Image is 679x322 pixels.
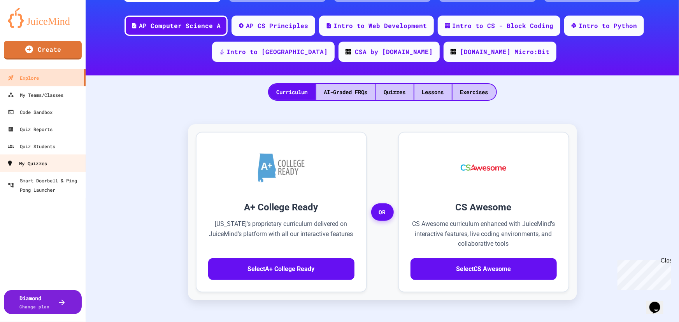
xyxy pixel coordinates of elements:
div: AP CS Principles [246,21,308,30]
p: [US_STATE]'s proprietary curriculum delivered on JuiceMind's platform with all our interactive fe... [208,219,354,249]
div: Smart Doorbell & Ping Pong Launcher [8,176,82,194]
p: CS Awesome curriculum enhanced with JuiceMind's interactive features, live coding environments, a... [411,219,557,249]
div: Exercises [453,84,496,100]
img: CS Awesome [453,144,514,191]
div: Explore [8,73,39,82]
img: logo-orange.svg [8,8,78,28]
div: Intro to [GEOGRAPHIC_DATA] [226,47,328,56]
div: AP Computer Science A [139,21,221,30]
span: Change plan [20,304,50,310]
div: Intro to CS - Block Coding [452,21,553,30]
div: My Quizzes [7,159,47,168]
h3: A+ College Ready [208,200,354,214]
span: OR [371,203,394,221]
div: Chat with us now!Close [3,3,54,49]
button: DiamondChange plan [4,290,82,314]
div: CSA by [DOMAIN_NAME] [355,47,433,56]
button: SelectCS Awesome [411,258,557,280]
iframe: chat widget [646,291,671,314]
button: SelectA+ College Ready [208,258,354,280]
img: CODE_logo_RGB.png [346,49,351,54]
div: Code Sandbox [8,107,53,117]
div: Quizzes [376,84,414,100]
iframe: chat widget [614,257,671,290]
div: AI-Graded FRQs [316,84,375,100]
div: Intro to Web Development [333,21,427,30]
div: [DOMAIN_NAME] Micro:Bit [460,47,549,56]
img: A+ College Ready [258,153,305,182]
img: CODE_logo_RGB.png [451,49,456,54]
div: Quiz Reports [8,124,53,134]
div: Quiz Students [8,142,55,151]
a: Create [4,41,82,59]
h3: CS Awesome [411,200,557,214]
div: Lessons [414,84,452,100]
div: My Teams/Classes [8,90,63,100]
div: Intro to Python [579,21,637,30]
div: Curriculum [269,84,316,100]
div: Diamond [20,294,50,310]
